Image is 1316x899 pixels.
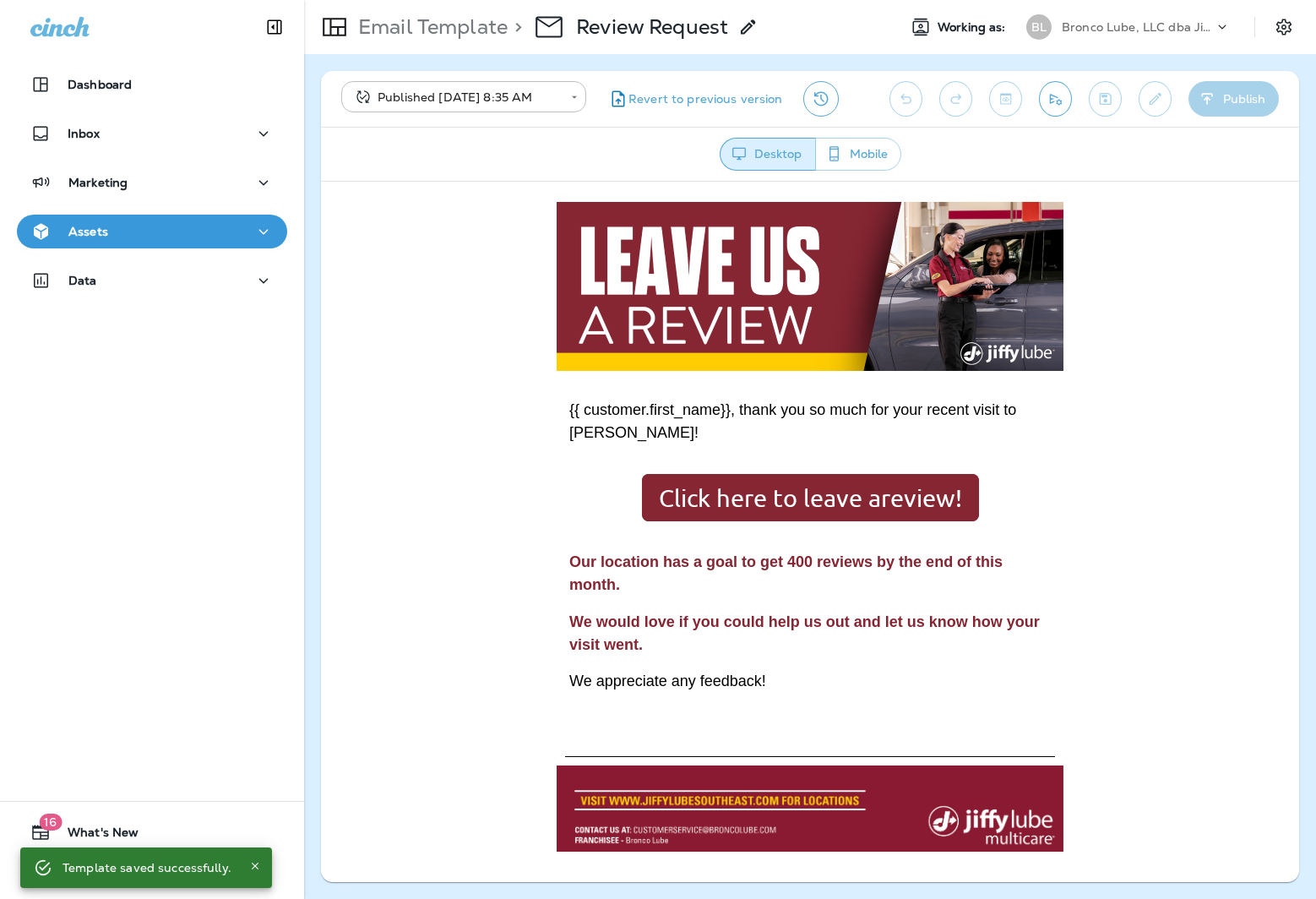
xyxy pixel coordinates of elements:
p: Dashboard [68,78,132,91]
span: We appreciate any feedback! [248,491,445,508]
button: Data [17,264,287,297]
strong: We would love if you could help us out and let us know how your visit went. [248,432,719,471]
p: Review Request [576,14,728,40]
button: 16What's New [17,815,287,849]
button: Dashboard [17,68,287,101]
button: Collapse Sidebar [251,10,298,44]
strong: Our location has a goal to get 400 reviews by the end of this month. [248,372,682,411]
button: Close [245,856,265,876]
p: > [508,14,522,40]
button: Assets [17,215,287,248]
span: {{ customer.first_name}}, thank you so much for your recent visit to [PERSON_NAME]! [248,220,695,259]
p: Data [68,274,97,287]
p: Email Template [351,14,508,40]
div: Published [DATE] 8:35 AM [353,89,559,106]
span: Click here to leave a [338,302,641,330]
button: Revert to previous version [600,81,790,117]
button: Settings [1269,12,1299,42]
span: review! [560,302,641,330]
p: Bronco Lube, LLC dba Jiffy Lube [1062,20,1214,34]
p: Marketing [68,176,128,189]
button: Desktop [720,138,816,171]
p: Inbox [68,127,100,140]
div: Template saved successfully. [63,853,231,883]
a: Click here to leave areview! [321,292,658,340]
button: Mobile [815,138,901,171]
span: Revert to previous version [628,91,783,107]
span: Working as: [938,20,1009,35]
button: Inbox [17,117,287,150]
img: review-request-header-3.png [236,20,742,189]
span: 16 [39,814,62,831]
button: Marketing [17,166,287,199]
div: BL [1026,14,1052,40]
span: What's New [51,825,139,846]
img: Bronco%20Lube%20%28Generic%29%20eBlast%20Footer%202022.jpg [236,584,742,670]
p: Assets [68,225,108,238]
button: Send test email [1039,81,1072,117]
button: View Changelog [803,81,839,117]
button: Support [17,856,287,890]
